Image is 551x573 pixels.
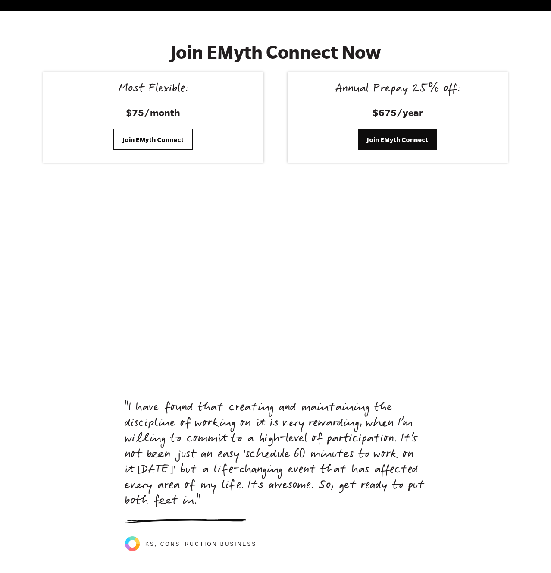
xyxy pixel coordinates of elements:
a: Join EMyth Connect [113,129,193,149]
h3: $75/month [53,106,253,119]
a: Join EMyth Connect [358,129,437,149]
span: KS, Construction business [145,541,257,548]
div: Most Flexible: [53,82,253,97]
span: "I have found that creating and maintaining the discipline of working on it is very rewarding, wh... [125,400,425,510]
div: Annual Prepay 25% off: [298,82,497,97]
img: ses_full_rgb [125,536,140,551]
h3: $675/year [298,106,497,119]
span: Join EMyth Connect [367,135,428,145]
iframe: HubSpot Video [114,193,437,375]
h2: Join EMyth Connect Now [99,41,453,63]
iframe: Chat Widget [508,532,551,573]
span: Join EMyth Connect [122,135,184,145]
